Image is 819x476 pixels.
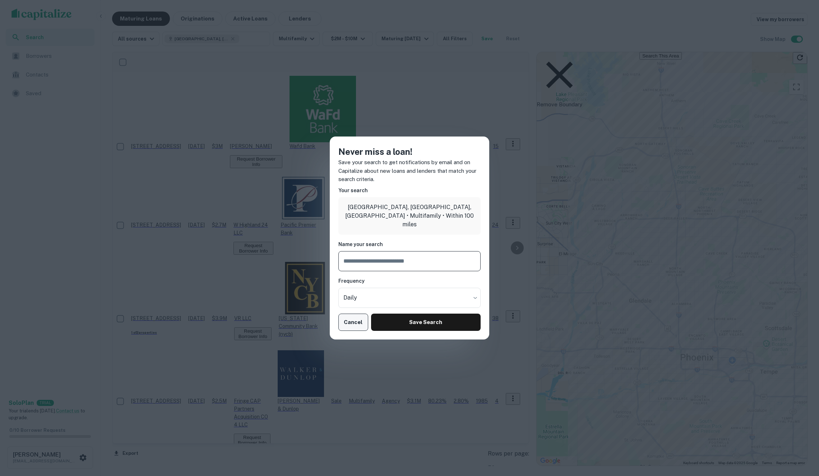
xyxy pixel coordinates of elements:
[344,203,475,229] p: [GEOGRAPHIC_DATA], [GEOGRAPHIC_DATA], [GEOGRAPHIC_DATA] • Multifamily • Within 100 miles
[783,419,819,453] iframe: Chat Widget
[338,277,481,285] h6: Frequency
[338,145,481,158] h4: Never miss a loan!
[371,314,481,331] button: Save Search
[338,186,481,194] h6: Your search
[338,240,481,248] h6: Name your search
[338,314,368,331] button: Cancel
[338,158,481,184] p: Save your search to get notifications by email and on Capitalize about new loans and lenders that...
[338,288,481,308] div: Without label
